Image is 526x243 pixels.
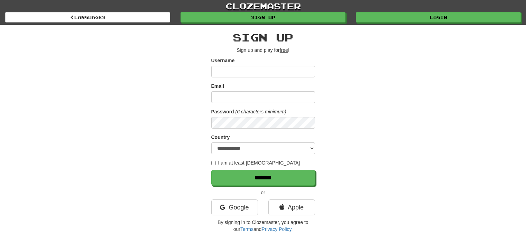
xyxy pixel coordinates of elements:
[236,109,286,114] em: (6 characters minimum)
[211,47,315,54] p: Sign up and play for !
[211,219,315,233] p: By signing in to Clozemaster, you agree to our and .
[211,108,234,115] label: Password
[240,226,253,232] a: Terms
[211,159,300,166] label: I am at least [DEMOGRAPHIC_DATA]
[280,47,288,53] u: free
[211,199,258,215] a: Google
[211,83,224,90] label: Email
[5,12,170,22] a: Languages
[211,134,230,141] label: Country
[356,12,521,22] a: Login
[211,57,235,64] label: Username
[261,226,291,232] a: Privacy Policy
[211,32,315,43] h2: Sign up
[211,189,315,196] p: or
[211,161,216,165] input: I am at least [DEMOGRAPHIC_DATA]
[181,12,345,22] a: Sign up
[268,199,315,215] a: Apple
